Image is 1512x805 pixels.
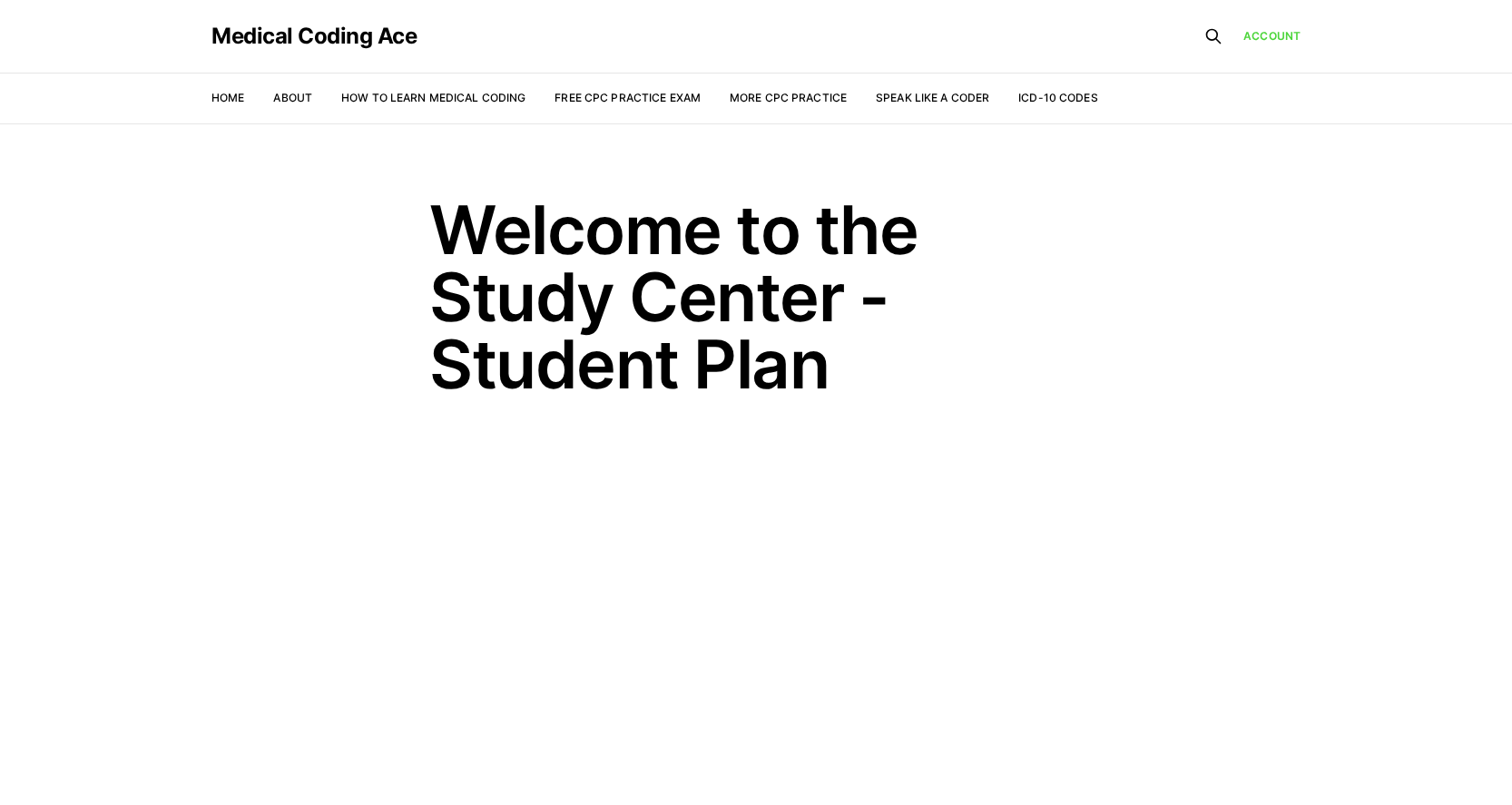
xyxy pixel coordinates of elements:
a: Medical Coding Ace [211,25,417,47]
a: More CPC Practice [730,91,847,104]
a: Speak Like a Coder [876,91,989,104]
a: Account [1243,28,1301,44]
a: Free CPC Practice Exam [555,91,701,104]
a: ICD-10 Codes [1018,91,1097,104]
a: Home [211,91,244,104]
a: About [273,91,312,104]
a: How to Learn Medical Coding [341,91,525,104]
h1: Welcome to the Study Center - Student Plan [429,196,1083,398]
